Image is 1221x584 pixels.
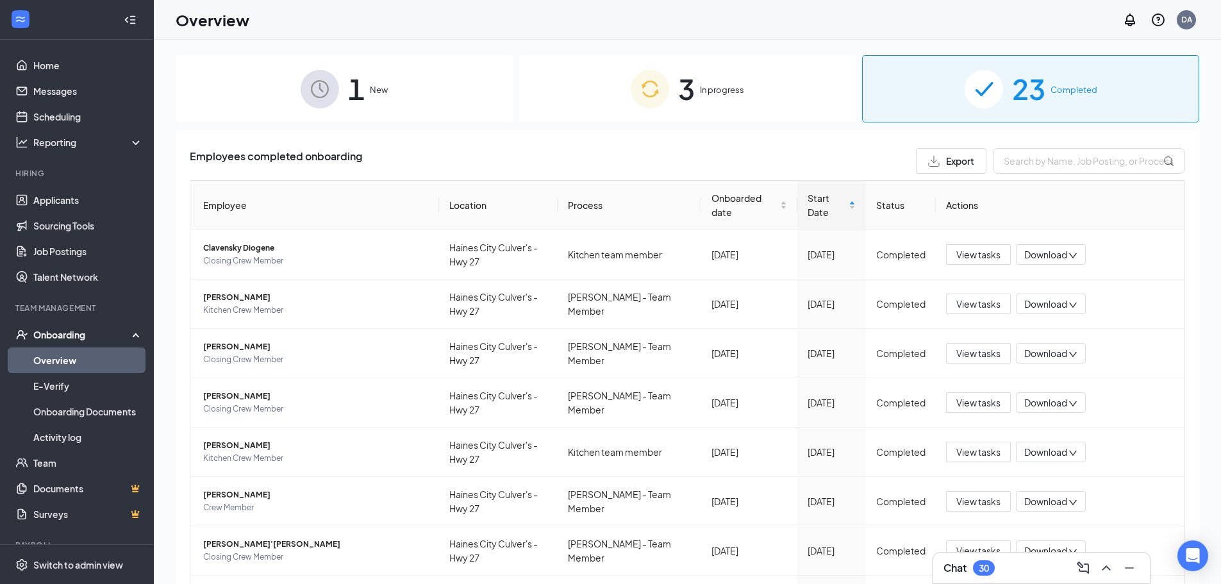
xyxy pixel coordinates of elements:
div: [DATE] [808,544,856,558]
div: Completed [876,544,926,558]
span: Start Date [808,191,846,219]
span: [PERSON_NAME] [203,291,429,304]
span: down [1068,498,1077,507]
td: Kitchen team member [558,230,701,279]
span: Kitchen Crew Member [203,304,429,317]
td: [PERSON_NAME] - Team Member [558,477,701,526]
span: [PERSON_NAME] [203,488,429,501]
a: Messages [33,78,143,104]
span: View tasks [956,494,1001,508]
a: DocumentsCrown [33,476,143,501]
span: View tasks [956,247,1001,262]
button: View tasks [946,491,1011,512]
a: Overview [33,347,143,373]
span: View tasks [956,297,1001,311]
span: Crew Member [203,501,429,514]
div: Onboarding [33,328,132,341]
button: View tasks [946,294,1011,314]
div: [DATE] [808,297,856,311]
svg: QuestionInfo [1150,12,1166,28]
td: Haines City Culver's - Hwy 27 [439,477,558,526]
button: View tasks [946,540,1011,561]
span: Download [1024,347,1067,360]
svg: Analysis [15,136,28,149]
span: [PERSON_NAME] [203,340,429,353]
span: Onboarded date [711,191,777,219]
a: Sourcing Tools [33,213,143,238]
a: Home [33,53,143,78]
svg: WorkstreamLogo [14,13,27,26]
span: Download [1024,495,1067,508]
td: [PERSON_NAME] - Team Member [558,526,701,576]
span: down [1068,251,1077,260]
td: Haines City Culver's - Hwy 27 [439,230,558,279]
span: Download [1024,396,1067,410]
button: ChevronUp [1096,558,1117,578]
td: Kitchen team member [558,428,701,477]
a: Activity log [33,424,143,450]
span: View tasks [956,346,1001,360]
th: Process [558,181,701,230]
span: down [1068,350,1077,359]
div: Reporting [33,136,144,149]
div: [DATE] [808,445,856,459]
button: View tasks [946,392,1011,413]
span: down [1068,547,1077,556]
div: Completed [876,396,926,410]
button: Export [916,148,986,174]
a: Onboarding Documents [33,399,143,424]
div: [DATE] [711,346,787,360]
div: [DATE] [711,297,787,311]
span: Closing Crew Member [203,254,429,267]
span: Employees completed onboarding [190,148,362,174]
span: Closing Crew Member [203,551,429,563]
span: Closing Crew Member [203,403,429,415]
span: View tasks [956,445,1001,459]
svg: ComposeMessage [1076,560,1091,576]
div: 30 [979,563,989,574]
div: [DATE] [808,396,856,410]
span: View tasks [956,396,1001,410]
span: Clavensky Diogene [203,242,429,254]
span: Download [1024,446,1067,459]
span: Download [1024,297,1067,311]
span: [PERSON_NAME]'[PERSON_NAME] [203,538,429,551]
div: Switch to admin view [33,558,123,571]
h3: Chat [943,561,967,575]
div: [DATE] [808,247,856,262]
button: Minimize [1119,558,1140,578]
div: DA [1181,14,1192,25]
td: [PERSON_NAME] - Team Member [558,329,701,378]
div: Completed [876,297,926,311]
span: down [1068,449,1077,458]
div: [DATE] [711,396,787,410]
span: Kitchen Crew Member [203,452,429,465]
span: Download [1024,544,1067,558]
a: E-Verify [33,373,143,399]
div: Completed [876,346,926,360]
div: [DATE] [711,445,787,459]
button: ComposeMessage [1073,558,1093,578]
span: down [1068,301,1077,310]
a: Team [33,450,143,476]
div: [DATE] [808,494,856,508]
button: View tasks [946,343,1011,363]
a: SurveysCrown [33,501,143,527]
div: Team Management [15,303,140,313]
td: [PERSON_NAME] - Team Member [558,378,701,428]
svg: Minimize [1122,560,1137,576]
div: Completed [876,494,926,508]
div: Completed [876,445,926,459]
th: Location [439,181,558,230]
span: Completed [1051,83,1097,96]
td: Haines City Culver's - Hwy 27 [439,279,558,329]
div: [DATE] [711,544,787,558]
svg: Notifications [1122,12,1138,28]
span: 23 [1012,67,1045,111]
th: Actions [936,181,1184,230]
td: Haines City Culver's - Hwy 27 [439,526,558,576]
a: Scheduling [33,104,143,129]
div: Open Intercom Messenger [1177,540,1208,571]
div: Payroll [15,540,140,551]
h1: Overview [176,9,249,31]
